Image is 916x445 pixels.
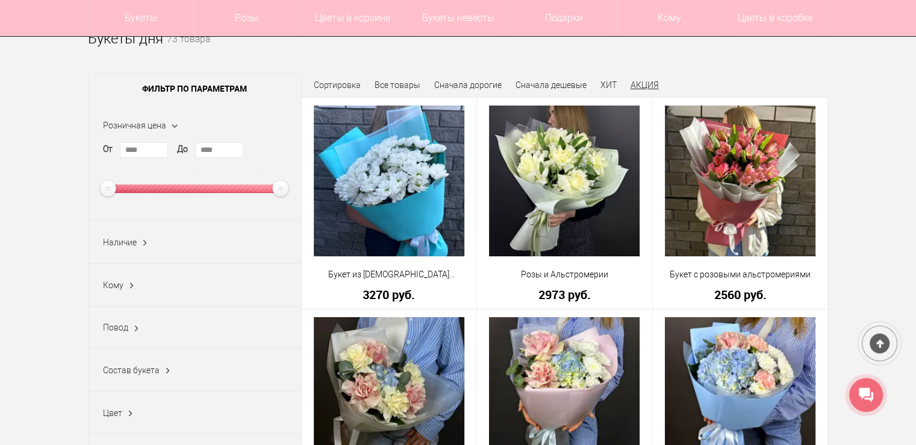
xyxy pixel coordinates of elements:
a: Все товары [375,80,420,90]
a: 2973 руб. [485,288,644,301]
a: Букет с розовыми альстромериями [661,268,820,281]
span: Розничная цена [103,121,166,130]
a: 3270 руб. [310,288,469,301]
a: АКЦИЯ [631,80,659,90]
a: Розы и Альстромерии [485,268,644,281]
span: Сортировка [314,80,361,90]
a: 2560 руб. [661,288,820,301]
label: От [103,143,113,156]
span: Состав букета [103,365,160,375]
a: Букет из [DEMOGRAPHIC_DATA] кустовых [310,268,469,281]
a: Сначала дешевые [516,80,587,90]
span: Кому [103,280,123,290]
h1: Букеты дня [88,28,163,49]
label: До [177,143,188,156]
a: ХИТ [600,80,617,90]
span: Повод [103,323,128,332]
img: Букет из хризантем кустовых [314,106,464,256]
img: Букет с розовыми альстромериями [665,106,815,256]
span: Цвет [103,408,122,418]
span: Наличие [103,238,137,247]
span: Фильтр по параметрам [89,74,301,104]
img: Розы и Альстромерии [489,106,640,256]
small: 73 товара [167,35,210,64]
a: Сначала дорогие [434,80,502,90]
